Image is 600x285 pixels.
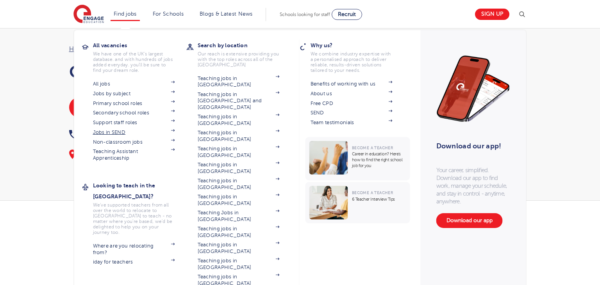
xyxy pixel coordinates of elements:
[311,91,393,97] a: About us
[200,11,253,17] a: Blogs & Latest News
[352,191,393,195] span: Become a Teacher
[198,258,280,271] a: Teaching jobs in [GEOGRAPHIC_DATA]
[93,202,175,235] p: We've supported teachers from all over the world to relocate to [GEOGRAPHIC_DATA] to teach - no m...
[73,5,104,24] img: Engage Education
[198,210,280,223] a: Teaching Jobs in [GEOGRAPHIC_DATA]
[198,226,280,239] a: Teaching jobs in [GEOGRAPHIC_DATA]
[280,12,330,17] span: Schools looking for staff
[93,40,187,73] a: All vacanciesWe have one of the UK's largest database. and with hundreds of jobs added everyday. ...
[198,51,280,68] p: Our reach is extensive providing you with the top roles across all of the [GEOGRAPHIC_DATA]
[69,46,87,53] a: Home
[93,180,187,235] a: Looking to teach in the [GEOGRAPHIC_DATA]?We've supported teachers from all over the world to rel...
[93,259,175,265] a: iday for teachers
[198,40,291,68] a: Search by locationOur reach is extensive providing you with the top roles across all of the [GEOG...
[436,137,507,155] h3: Download our app!
[198,194,280,207] a: Teaching jobs in [GEOGRAPHIC_DATA]
[93,180,187,202] h3: Looking to teach in the [GEOGRAPHIC_DATA]?
[93,129,175,135] a: Jobs in SEND
[69,44,293,54] nav: breadcrumb
[198,114,280,126] a: Teaching jobs in [GEOGRAPHIC_DATA]
[338,11,356,17] span: Recruit
[332,9,362,20] a: Recruit
[198,130,280,142] a: Teaching jobs in [GEOGRAPHIC_DATA]
[69,128,161,141] a: 0333 800 7800
[198,91,280,110] a: Teaching jobs in [GEOGRAPHIC_DATA] and [GEOGRAPHIC_DATA]
[93,110,175,116] a: Secondary school roles
[475,9,509,20] a: Sign up
[198,162,280,175] a: Teaching jobs in [GEOGRAPHIC_DATA]
[352,151,406,169] p: Career in education? Here’s how to find the right school job for you
[69,150,293,171] div: Need more information? Speak to one of our friendly team members.
[93,148,175,161] a: Teaching Assistant Apprenticeship
[93,100,175,107] a: Primary school roles
[198,75,280,88] a: Teaching jobs in [GEOGRAPHIC_DATA]
[93,40,187,51] h3: All vacancies
[305,137,412,180] a: Become a TeacherCareer in education? Here’s how to find the right school job for you
[93,51,175,73] p: We have one of the UK's largest database. and with hundreds of jobs added everyday. you'll be sur...
[436,166,511,205] p: Your career, simplified. Download our app to find work, manage your schedule, and stay in control...
[198,40,291,51] h3: Search by location
[93,139,175,145] a: Non-classroom jobs
[198,178,280,191] a: Teaching jobs in [GEOGRAPHIC_DATA]
[436,213,503,228] a: Download our app
[311,100,393,107] a: Free CPD
[93,243,175,256] a: Where are you relocating from?
[93,81,175,87] a: All jobs
[69,62,293,82] h1: Contact us [DATE]!
[311,40,404,73] a: Why us?We combine industry expertise with a personalised approach to deliver reliable, results-dr...
[311,51,393,73] p: We combine industry expertise with a personalised approach to deliver reliable, results-driven so...
[198,146,280,159] a: Teaching jobs in [GEOGRAPHIC_DATA]
[93,119,175,126] a: Support staff roles
[198,242,280,255] a: Teaching jobs in [GEOGRAPHIC_DATA]
[153,11,184,17] a: For Schools
[311,81,393,87] a: Benefits of working with us
[311,110,393,116] a: SEND
[352,146,393,150] span: Become a Teacher
[114,11,137,17] a: Find jobs
[305,182,412,223] a: Become a Teacher6 Teacher Interview Tips
[311,119,393,126] a: Team testimonials
[352,196,406,202] p: 6 Teacher Interview Tips
[69,97,165,118] a: Check us out on social media!
[93,91,175,97] a: Jobs by subject
[311,40,404,51] h3: Why us?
